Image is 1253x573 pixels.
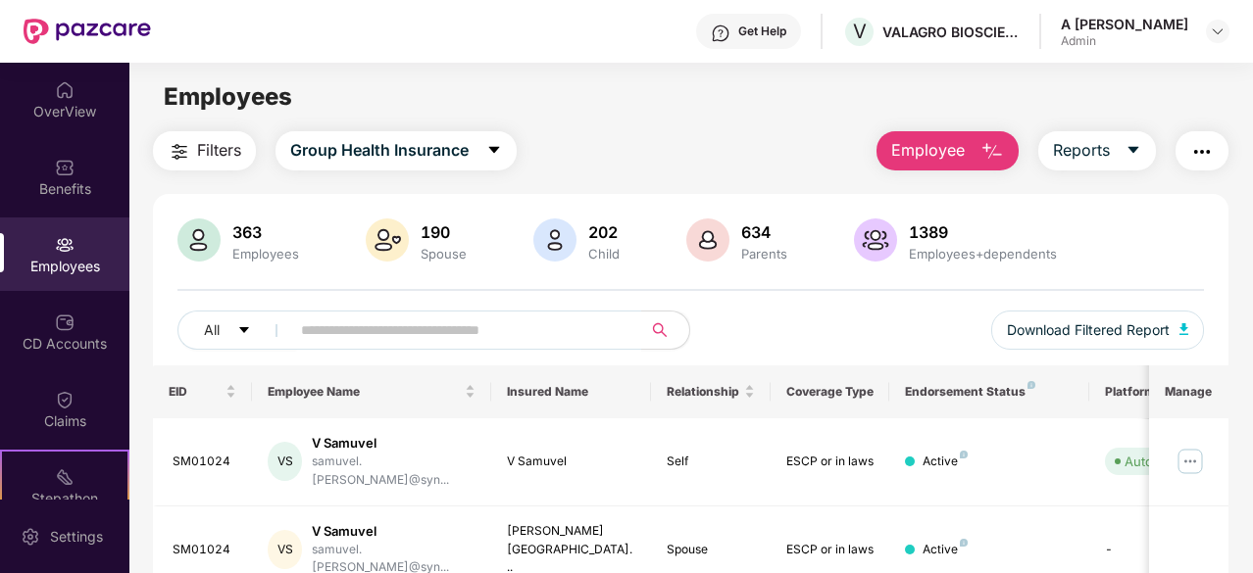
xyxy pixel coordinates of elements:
span: caret-down [486,142,502,160]
img: svg+xml;base64,PHN2ZyBpZD0iSGVscC0zMngzMiIgeG1sbnM9Imh0dHA6Ly93d3cudzMub3JnLzIwMDAvc3ZnIiB3aWR0aD... [711,24,730,43]
div: Stepathon [2,489,127,508]
div: VALAGRO BIOSCIENCES [882,23,1020,41]
span: V [853,20,867,43]
div: Child [584,246,624,262]
button: Allcaret-down [177,310,297,350]
span: caret-down [237,323,251,339]
img: svg+xml;base64,PHN2ZyBpZD0iU2V0dGluZy0yMHgyMCIgeG1sbnM9Imh0dHA6Ly93d3cudzMub3JnLzIwMDAvc3ZnIiB3aW... [21,527,40,547]
img: svg+xml;base64,PHN2ZyB4bWxucz0iaHR0cDovL3d3dy53My5vcmcvMjAwMC9zdmciIHdpZHRoPSI4IiBoZWlnaHQ9IjgiIH... [960,539,968,547]
img: svg+xml;base64,PHN2ZyB4bWxucz0iaHR0cDovL3d3dy53My5vcmcvMjAwMC9zdmciIHdpZHRoPSI4IiBoZWlnaHQ9IjgiIH... [1027,381,1035,389]
img: svg+xml;base64,PHN2ZyBpZD0iSG9tZSIgeG1sbnM9Imh0dHA6Ly93d3cudzMub3JnLzIwMDAvc3ZnIiB3aWR0aD0iMjAiIG... [55,80,75,100]
th: EID [153,365,253,418]
img: svg+xml;base64,PHN2ZyB4bWxucz0iaHR0cDovL3d3dy53My5vcmcvMjAwMC9zdmciIHhtbG5zOnhsaW5rPSJodHRwOi8vd3... [686,218,729,262]
button: search [641,310,690,350]
img: New Pazcare Logo [24,19,151,44]
div: Endorsement Status [905,384,1073,400]
span: Group Health Insurance [290,138,469,163]
span: caret-down [1126,142,1141,160]
button: Filters [153,131,256,170]
span: Employee [891,138,965,163]
div: SM01024 [173,541,237,559]
div: Platform Status [1105,384,1213,400]
div: Spouse [417,246,471,262]
div: Employees+dependents [905,246,1061,262]
div: Settings [44,527,109,547]
div: 363 [228,222,303,242]
img: svg+xml;base64,PHN2ZyB4bWxucz0iaHR0cDovL3d3dy53My5vcmcvMjAwMC9zdmciIHhtbG5zOnhsaW5rPSJodHRwOi8vd3... [533,218,576,262]
img: svg+xml;base64,PHN2ZyB4bWxucz0iaHR0cDovL3d3dy53My5vcmcvMjAwMC9zdmciIHhtbG5zOnhsaW5rPSJodHRwOi8vd3... [177,218,221,262]
div: Self [667,453,755,471]
span: search [641,322,679,338]
th: Manage [1149,365,1228,418]
div: Admin [1061,33,1188,49]
div: VS [268,442,302,481]
span: EID [169,384,223,400]
div: ESCP or in laws [786,453,875,471]
div: 190 [417,222,471,242]
div: 1389 [905,222,1061,242]
div: ESCP or in laws [786,541,875,559]
img: svg+xml;base64,PHN2ZyB4bWxucz0iaHR0cDovL3d3dy53My5vcmcvMjAwMC9zdmciIHdpZHRoPSIyNCIgaGVpZ2h0PSIyNC... [1190,140,1214,164]
span: Relationship [667,384,740,400]
img: svg+xml;base64,PHN2ZyB4bWxucz0iaHR0cDovL3d3dy53My5vcmcvMjAwMC9zdmciIHhtbG5zOnhsaW5rPSJodHRwOi8vd3... [854,218,897,262]
button: Reportscaret-down [1038,131,1156,170]
button: Employee [877,131,1019,170]
th: Coverage Type [771,365,890,418]
th: Employee Name [252,365,491,418]
span: Employees [164,82,292,111]
img: svg+xml;base64,PHN2ZyB4bWxucz0iaHR0cDovL3d3dy53My5vcmcvMjAwMC9zdmciIHhtbG5zOnhsaW5rPSJodHRwOi8vd3... [1179,323,1189,335]
img: svg+xml;base64,PHN2ZyBpZD0iQ0RfQWNjb3VudHMiIGRhdGEtbmFtZT0iQ0QgQWNjb3VudHMiIHhtbG5zPSJodHRwOi8vd3... [55,312,75,332]
img: svg+xml;base64,PHN2ZyBpZD0iRW1wbG95ZWVzIiB4bWxucz0iaHR0cDovL3d3dy53My5vcmcvMjAwMC9zdmciIHdpZHRoPS... [55,235,75,255]
th: Insured Name [491,365,651,418]
div: Active [923,541,968,559]
div: V Samuvel [312,522,476,541]
span: Download Filtered Report [1007,319,1170,341]
button: Group Health Insurancecaret-down [276,131,517,170]
img: svg+xml;base64,PHN2ZyBpZD0iQ2xhaW0iIHhtbG5zPSJodHRwOi8vd3d3LnczLm9yZy8yMDAwL3N2ZyIgd2lkdGg9IjIwIi... [55,390,75,409]
button: Download Filtered Report [991,310,1205,350]
img: svg+xml;base64,PHN2ZyBpZD0iQmVuZWZpdHMiIHhtbG5zPSJodHRwOi8vd3d3LnczLm9yZy8yMDAwL3N2ZyIgd2lkdGg9Ij... [55,158,75,177]
img: svg+xml;base64,PHN2ZyB4bWxucz0iaHR0cDovL3d3dy53My5vcmcvMjAwMC9zdmciIHhtbG5zOnhsaW5rPSJodHRwOi8vd3... [366,218,409,262]
div: SM01024 [173,453,237,471]
div: V Samuvel [507,453,635,471]
div: Active [923,453,968,471]
span: All [204,319,220,341]
div: VS [268,530,302,569]
div: Parents [737,246,791,262]
span: Filters [197,138,241,163]
img: svg+xml;base64,PHN2ZyBpZD0iRHJvcGRvd24tMzJ4MzIiIHhtbG5zPSJodHRwOi8vd3d3LnczLm9yZy8yMDAwL3N2ZyIgd2... [1210,24,1226,39]
div: 202 [584,222,624,242]
span: Reports [1053,138,1110,163]
img: svg+xml;base64,PHN2ZyB4bWxucz0iaHR0cDovL3d3dy53My5vcmcvMjAwMC9zdmciIHdpZHRoPSIyMSIgaGVpZ2h0PSIyMC... [55,467,75,487]
div: Employees [228,246,303,262]
div: Auto Verified [1125,452,1203,471]
img: svg+xml;base64,PHN2ZyB4bWxucz0iaHR0cDovL3d3dy53My5vcmcvMjAwMC9zdmciIHhtbG5zOnhsaW5rPSJodHRwOi8vd3... [980,140,1004,164]
div: Spouse [667,541,755,559]
th: Relationship [651,365,771,418]
span: Employee Name [268,384,461,400]
div: V Samuvel [312,434,476,453]
img: svg+xml;base64,PHN2ZyB4bWxucz0iaHR0cDovL3d3dy53My5vcmcvMjAwMC9zdmciIHdpZHRoPSI4IiBoZWlnaHQ9IjgiIH... [960,451,968,458]
div: A [PERSON_NAME] [1061,15,1188,33]
div: 634 [737,222,791,242]
div: Get Help [738,24,786,39]
img: svg+xml;base64,PHN2ZyB4bWxucz0iaHR0cDovL3d3dy53My5vcmcvMjAwMC9zdmciIHdpZHRoPSIyNCIgaGVpZ2h0PSIyNC... [168,140,191,164]
img: manageButton [1175,446,1206,477]
div: samuvel.[PERSON_NAME]@syn... [312,453,476,490]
